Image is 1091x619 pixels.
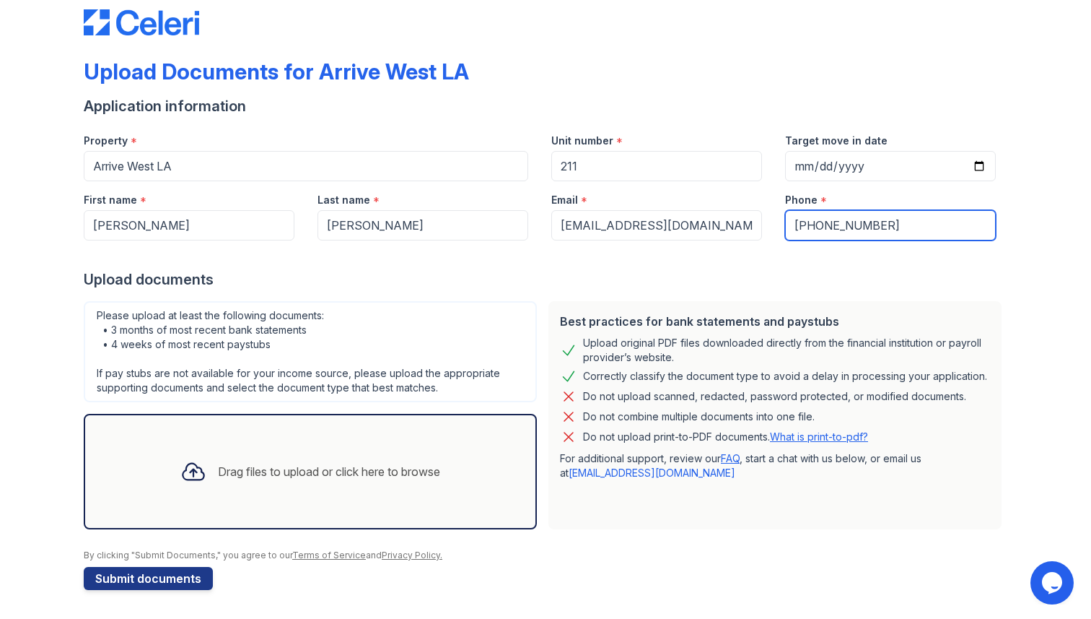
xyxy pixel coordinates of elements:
[583,336,990,365] div: Upload original PDF files downloaded directly from the financial institution or payroll provider’...
[84,134,128,148] label: Property
[84,269,1007,290] div: Upload documents
[84,96,1007,116] div: Application information
[583,408,815,425] div: Do not combine multiple documents into one file.
[382,550,442,560] a: Privacy Policy.
[84,193,137,207] label: First name
[583,368,987,385] div: Correctly classify the document type to avoid a delay in processing your application.
[583,388,966,405] div: Do not upload scanned, redacted, password protected, or modified documents.
[569,467,735,479] a: [EMAIL_ADDRESS][DOMAIN_NAME]
[560,451,990,480] p: For additional support, review our , start a chat with us below, or email us at
[770,430,868,443] a: What is print-to-pdf?
[560,313,990,330] div: Best practices for bank statements and paystubs
[1030,561,1077,605] iframe: chat widget
[84,9,199,35] img: CE_Logo_Blue-a8612792a0a2168367f1c8372b55b34899dd931a85d93a1a3d3e32e68fde9ad4.png
[551,134,613,148] label: Unit number
[84,301,537,402] div: Please upload at least the following documents: • 3 months of most recent bank statements • 4 wee...
[785,134,888,148] label: Target move in date
[317,193,370,207] label: Last name
[218,463,440,480] div: Drag files to upload or click here to browse
[721,452,740,464] a: FAQ
[785,193,818,207] label: Phone
[551,193,578,207] label: Email
[84,567,213,590] button: Submit documents
[84,550,1007,561] div: By clicking "Submit Documents," you agree to our and
[84,59,469,85] div: Upload Documents for Arrive West LA
[292,550,366,560] a: Terms of Service
[583,430,868,444] p: Do not upload print-to-PDF documents.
